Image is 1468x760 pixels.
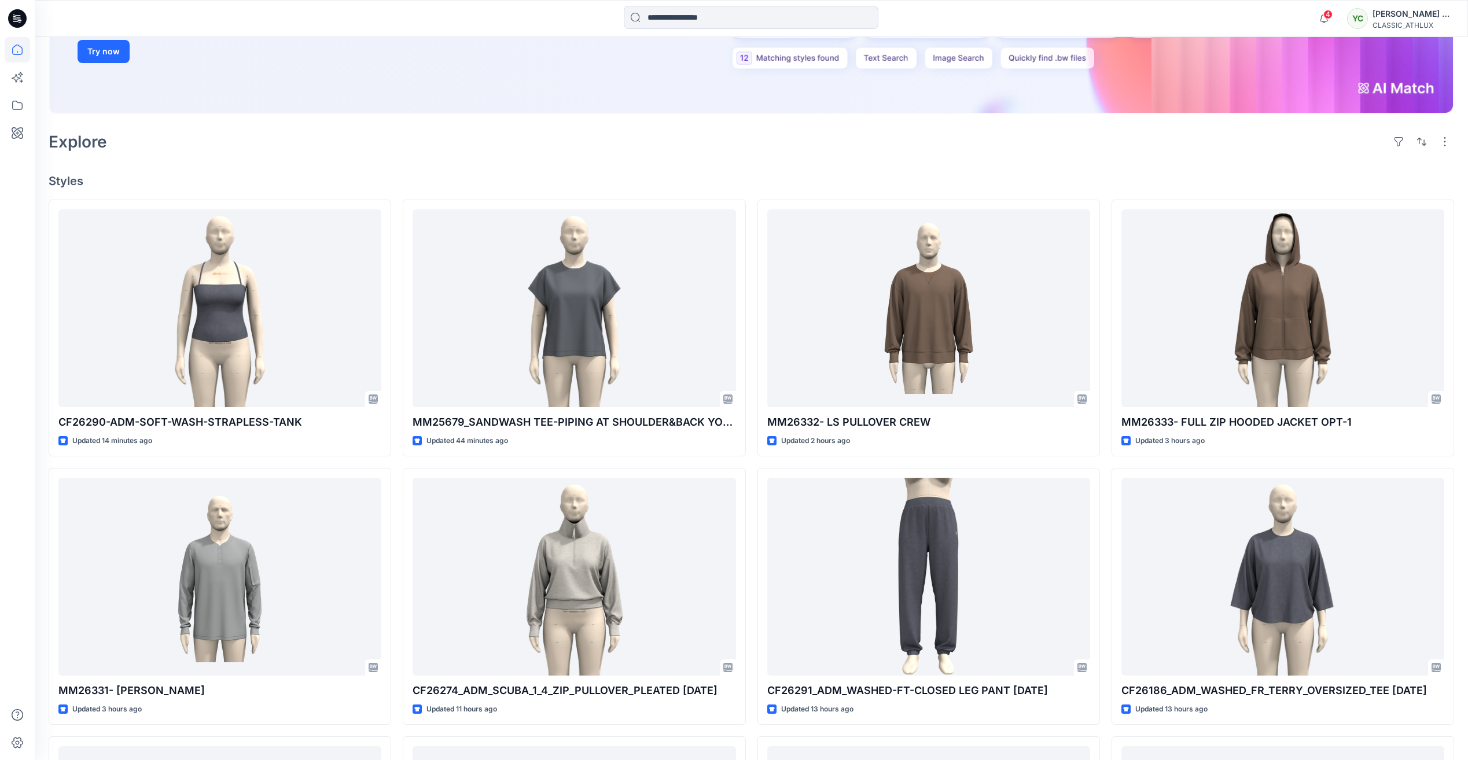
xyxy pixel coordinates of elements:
p: Updated 13 hours ago [781,703,853,715]
h4: Styles [49,174,1454,188]
a: CF26291_ADM_WASHED-FT-CLOSED LEG PANT 12OCT25 [767,478,1090,675]
p: MM26331- [PERSON_NAME] [58,682,381,699]
div: [PERSON_NAME] Cfai [1373,7,1454,21]
button: Try now [78,40,130,63]
a: CF26274_ADM_SCUBA_1_4_ZIP_PULLOVER_PLEATED 12OCT25 [413,478,735,675]
p: CF26274_ADM_SCUBA_1_4_ZIP_PULLOVER_PLEATED [DATE] [413,682,735,699]
div: CLASSIC_ATHLUX [1373,21,1454,29]
p: CF26291_ADM_WASHED-FT-CLOSED LEG PANT [DATE] [767,682,1090,699]
p: Updated 3 hours ago [1135,435,1205,447]
a: MM26331- LS HENLEY [58,478,381,675]
a: MM25679_SANDWASH TEE-PIPING AT SHOULDER&BACK YOKE [413,209,735,407]
p: Updated 2 hours ago [781,435,850,447]
p: Updated 44 minutes ago [426,435,508,447]
a: CF26290-ADM-SOFT-WASH-STRAPLESS-TANK [58,209,381,407]
p: Updated 3 hours ago [72,703,142,715]
p: Updated 11 hours ago [426,703,497,715]
p: MM26332- LS PULLOVER CREW [767,414,1090,430]
p: Updated 13 hours ago [1135,703,1208,715]
p: CF26290-ADM-SOFT-WASH-STRAPLESS-TANK [58,414,381,430]
a: CF26186_ADM_WASHED_FR_TERRY_OVERSIZED_TEE 12OCT25 [1121,478,1444,675]
p: CF26186_ADM_WASHED_FR_TERRY_OVERSIZED_TEE [DATE] [1121,682,1444,699]
a: MM26332- LS PULLOVER CREW [767,209,1090,407]
div: YC [1347,8,1368,29]
a: MM26333- FULL ZIP HOODED JACKET OPT-1 [1121,209,1444,407]
p: MM25679_SANDWASH TEE-PIPING AT SHOULDER&BACK YOKE [413,414,735,430]
span: 4 [1323,10,1333,19]
p: MM26333- FULL ZIP HOODED JACKET OPT-1 [1121,414,1444,430]
p: Updated 14 minutes ago [72,435,152,447]
h2: Explore [49,132,107,151]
